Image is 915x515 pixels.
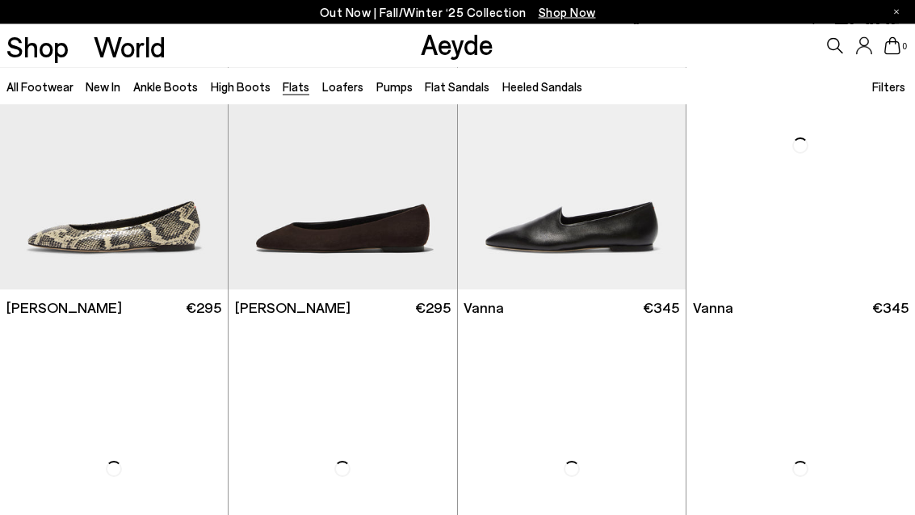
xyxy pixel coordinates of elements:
img: Ellie Suede Almond-Toe Flats [229,2,456,289]
span: €295 [415,298,451,319]
a: [PERSON_NAME] €295 [229,290,456,327]
a: New In [86,79,120,94]
img: Vanna Almond-Toe Loafers [458,2,686,289]
a: Heeled Sandals [502,79,582,94]
a: High Boots [211,79,271,94]
span: Filters [872,79,905,94]
a: Pumps [376,79,413,94]
a: World [94,32,166,61]
a: Ankle Boots [133,79,198,94]
a: Vanna €345 [686,290,915,327]
a: Vanna €345 [458,290,686,327]
a: 0 [884,37,900,55]
span: Vanna [464,298,504,319]
span: €345 [872,298,909,319]
span: [PERSON_NAME] [235,298,350,319]
span: Navigate to /collections/new-in [539,5,596,19]
a: All Footwear [6,79,73,94]
a: Shop [6,32,69,61]
p: Out Now | Fall/Winter ‘25 Collection [320,2,596,23]
a: Flats [283,79,309,94]
span: [PERSON_NAME] [6,298,122,319]
span: Vanna [693,298,733,319]
a: Aeyde [421,27,493,61]
a: Flat Sandals [425,79,489,94]
img: Vanna Almond-Toe Loafers [686,2,915,289]
span: €345 [643,298,679,319]
span: €295 [186,298,221,319]
a: Loafers [322,79,363,94]
span: 0 [900,42,909,51]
